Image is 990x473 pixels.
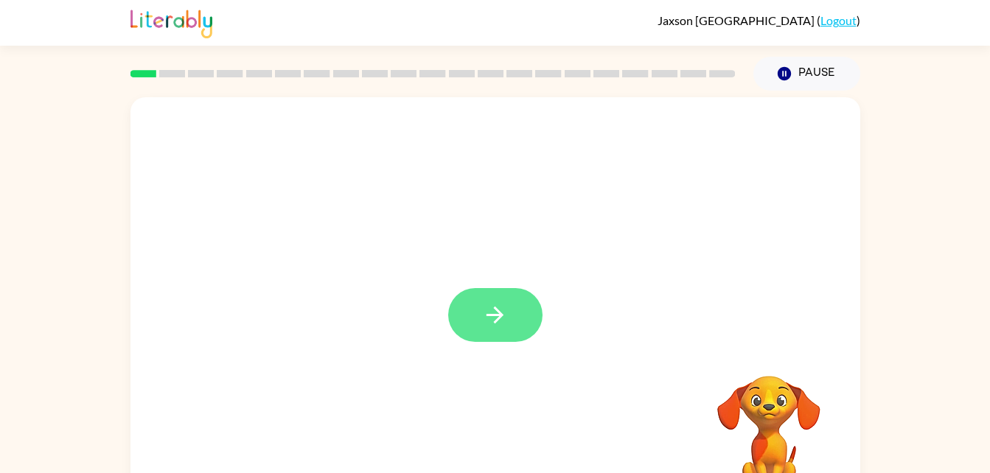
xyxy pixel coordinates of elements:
[753,57,860,91] button: Pause
[130,6,212,38] img: Literably
[658,13,860,27] div: ( )
[820,13,857,27] a: Logout
[658,13,817,27] span: Jaxson [GEOGRAPHIC_DATA]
